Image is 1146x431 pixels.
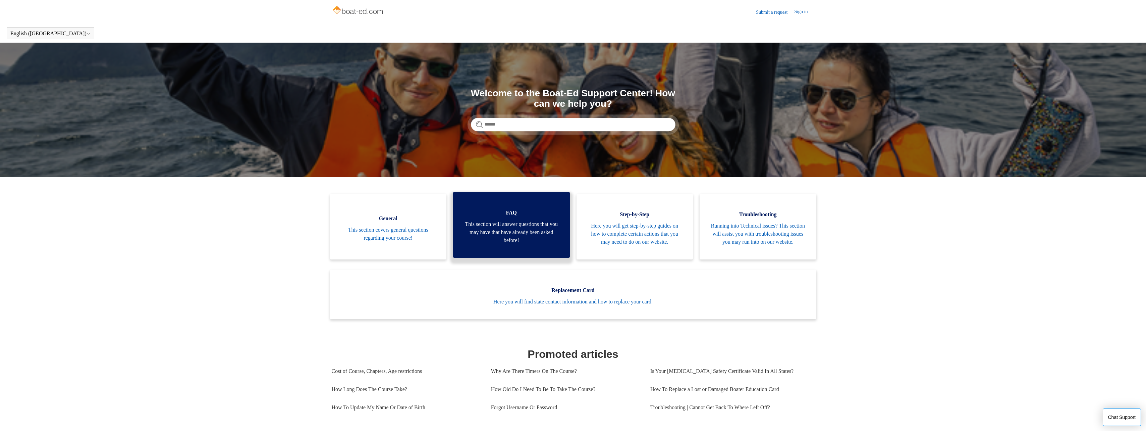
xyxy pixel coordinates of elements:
a: Replacement Card Here you will find state contact information and how to replace your card. [330,270,816,319]
h1: Welcome to the Boat-Ed Support Center! How can we help you? [471,88,675,109]
a: Step-by-Step Here you will get step-by-step guides on how to complete certain actions that you ma... [577,194,693,259]
a: Submit a request [756,9,794,16]
a: Is Your [MEDICAL_DATA] Safety Certificate Valid In All States? [650,362,810,380]
a: Troubleshooting Running into Technical issues? This section will assist you with troubleshooting ... [700,194,816,259]
a: How Long Does The Course Take? [332,380,481,398]
span: General [340,214,437,223]
a: FAQ This section will answer questions that you may have that have already been asked before! [453,192,570,258]
span: This section will answer questions that you may have that have already been asked before! [463,220,560,244]
a: Sign in [794,8,814,16]
input: Search [471,118,675,131]
a: How Old Do I Need To Be To Take The Course? [491,380,640,398]
span: Troubleshooting [710,210,806,219]
button: English ([GEOGRAPHIC_DATA]) [10,31,91,37]
a: Cost of Course, Chapters, Age restrictions [332,362,481,380]
a: General This section covers general questions regarding your course! [330,194,447,259]
span: Replacement Card [340,286,806,294]
a: Why Are There Timers On The Course? [491,362,640,380]
a: Forgot Username Or Password [491,398,640,417]
span: Running into Technical issues? This section will assist you with troubleshooting issues you may r... [710,222,806,246]
a: Troubleshooting | Cannot Get Back To Where Left Off? [650,398,810,417]
a: How To Replace a Lost or Damaged Boater Education Card [650,380,810,398]
span: FAQ [463,209,560,217]
span: This section covers general questions regarding your course! [340,226,437,242]
span: Here you will find state contact information and how to replace your card. [340,298,806,306]
button: Chat Support [1103,409,1141,426]
h1: Promoted articles [332,346,815,362]
span: Here you will get step-by-step guides on how to complete certain actions that you may need to do ... [587,222,683,246]
a: How To Update My Name Or Date of Birth [332,398,481,417]
img: Boat-Ed Help Center home page [332,4,385,17]
span: Step-by-Step [587,210,683,219]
